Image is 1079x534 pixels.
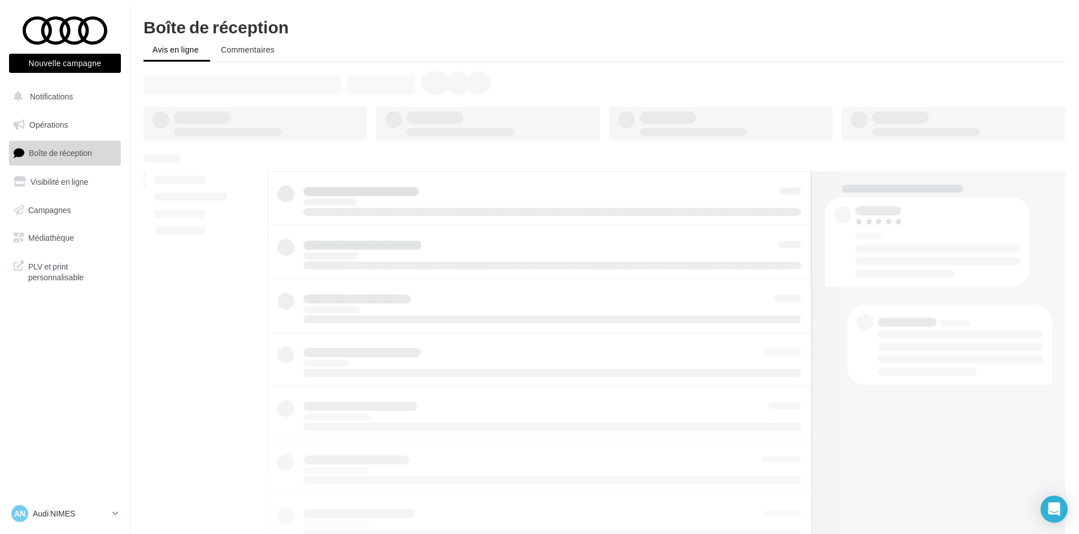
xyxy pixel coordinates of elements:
[28,233,74,242] span: Médiathèque
[9,54,121,73] button: Nouvelle campagne
[31,177,88,186] span: Visibilité en ligne
[7,141,123,165] a: Boîte de réception
[143,18,1065,35] div: Boîte de réception
[1041,496,1068,523] div: Open Intercom Messenger
[7,85,119,108] button: Notifications
[29,148,92,158] span: Boîte de réception
[7,226,123,250] a: Médiathèque
[28,259,116,283] span: PLV et print personnalisable
[221,45,275,54] span: Commentaires
[30,92,73,101] span: Notifications
[7,254,123,288] a: PLV et print personnalisable
[14,508,25,519] span: AN
[28,205,71,214] span: Campagnes
[9,503,121,524] a: AN Audi NIMES
[7,198,123,222] a: Campagnes
[33,508,108,519] p: Audi NIMES
[7,170,123,194] a: Visibilité en ligne
[7,113,123,137] a: Opérations
[29,120,68,129] span: Opérations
